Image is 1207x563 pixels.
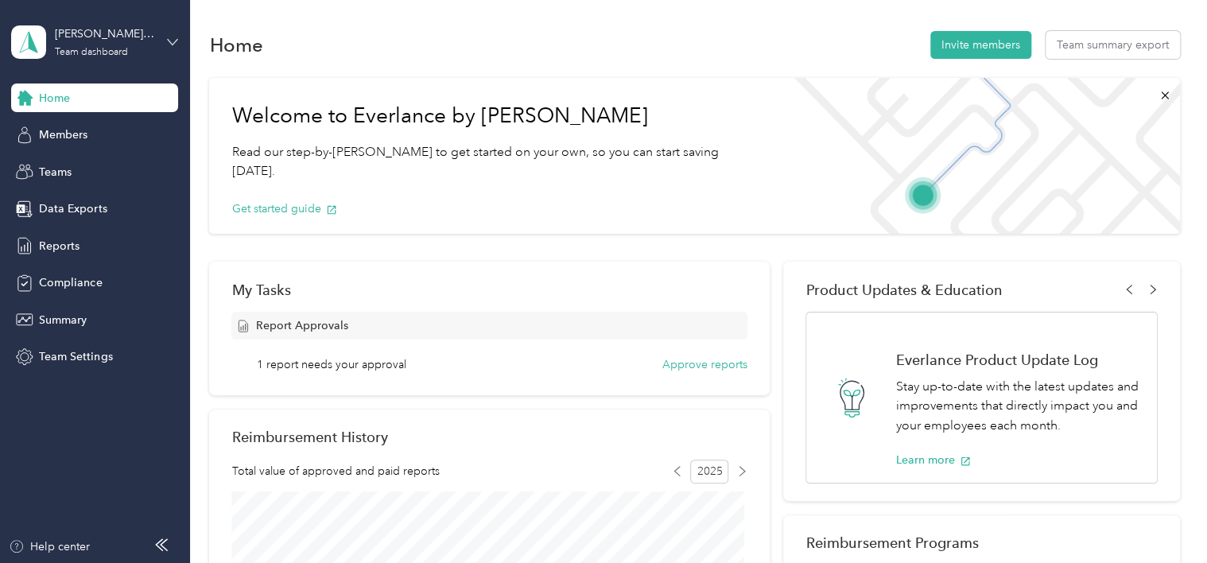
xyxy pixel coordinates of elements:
[39,126,87,143] span: Members
[930,31,1031,59] button: Invite members
[231,429,387,445] h2: Reimbursement History
[39,164,72,181] span: Teams
[39,348,112,365] span: Team Settings
[805,281,1002,298] span: Product Updates & Education
[231,103,755,129] h1: Welcome to Everlance by [PERSON_NAME]
[39,274,102,291] span: Compliance
[231,281,747,298] div: My Tasks
[55,48,128,57] div: Team dashboard
[662,356,747,373] button: Approve reports
[1046,31,1180,59] button: Team summary export
[39,90,70,107] span: Home
[1118,474,1207,563] iframe: Everlance-gr Chat Button Frame
[39,200,107,217] span: Data Exports
[39,312,87,328] span: Summary
[255,317,347,334] span: Report Approvals
[778,78,1180,234] img: Welcome to everlance
[209,37,262,53] h1: Home
[895,377,1139,436] p: Stay up-to-date with the latest updates and improvements that directly impact you and your employ...
[895,351,1139,368] h1: Everlance Product Update Log
[895,452,971,468] button: Learn more
[805,534,1157,551] h2: Reimbursement Programs
[9,538,90,555] button: Help center
[257,356,406,373] span: 1 report needs your approval
[55,25,154,42] div: [PERSON_NAME][EMAIL_ADDRESS][PERSON_NAME][DOMAIN_NAME]
[231,463,439,480] span: Total value of approved and paid reports
[39,238,80,254] span: Reports
[231,200,337,217] button: Get started guide
[231,142,755,181] p: Read our step-by-[PERSON_NAME] to get started on your own, so you can start saving [DATE].
[690,460,728,483] span: 2025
